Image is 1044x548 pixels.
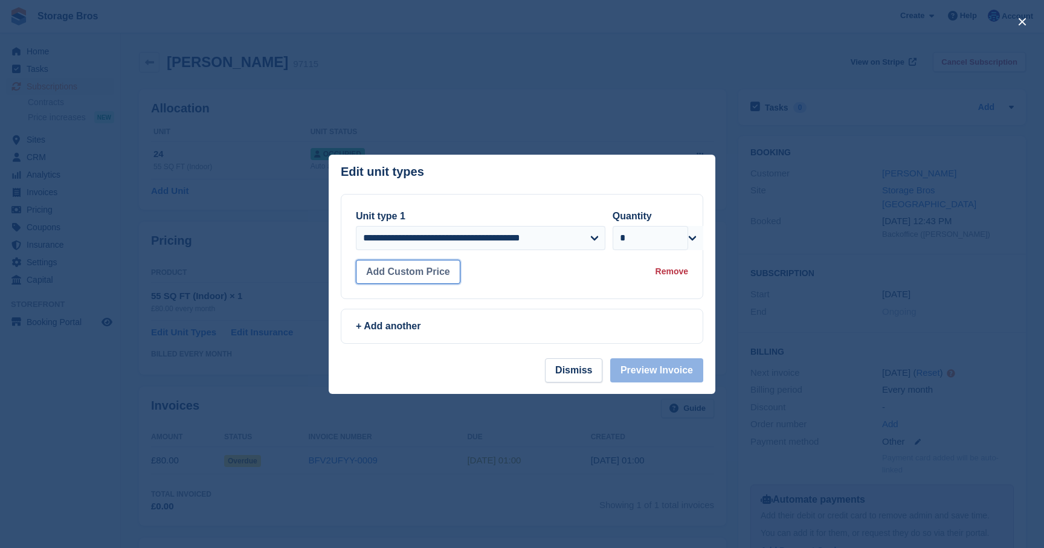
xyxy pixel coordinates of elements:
[545,358,602,382] button: Dismiss
[656,265,688,278] div: Remove
[610,358,703,382] button: Preview Invoice
[356,260,460,284] button: Add Custom Price
[1013,12,1032,31] button: close
[341,165,424,179] p: Edit unit types
[341,309,703,344] a: + Add another
[356,211,405,221] label: Unit type 1
[356,319,688,334] div: + Add another
[613,211,652,221] label: Quantity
